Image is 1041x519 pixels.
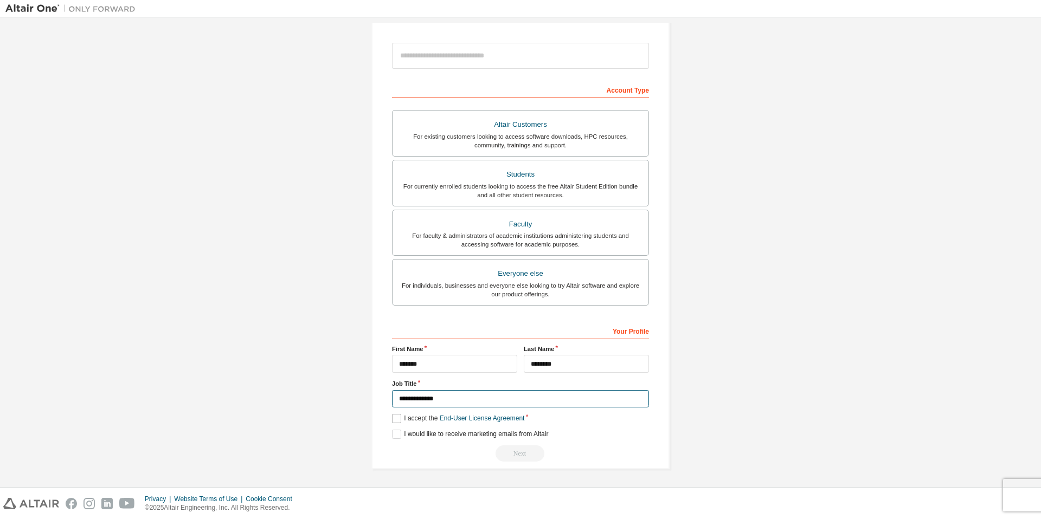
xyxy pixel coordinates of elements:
div: Students [399,167,642,182]
div: For individuals, businesses and everyone else looking to try Altair software and explore our prod... [399,281,642,299]
div: Your Profile [392,322,649,339]
label: I would like to receive marketing emails from Altair [392,430,548,439]
div: Altair Customers [399,117,642,132]
div: Website Terms of Use [174,495,246,503]
img: linkedin.svg [101,498,113,509]
div: For currently enrolled students looking to access the free Altair Student Edition bundle and all ... [399,182,642,199]
div: Everyone else [399,266,642,281]
div: Account Type [392,81,649,98]
img: facebook.svg [66,498,77,509]
a: End-User License Agreement [440,414,525,422]
img: instagram.svg [83,498,95,509]
img: altair_logo.svg [3,498,59,509]
img: youtube.svg [119,498,135,509]
img: Altair One [5,3,141,14]
div: For existing customers looking to access software downloads, HPC resources, community, trainings ... [399,132,642,150]
div: Read and acccept EULA to continue [392,445,649,462]
div: Privacy [145,495,174,503]
label: I accept the [392,414,524,423]
div: Cookie Consent [246,495,298,503]
p: © 2025 Altair Engineering, Inc. All Rights Reserved. [145,503,299,512]
label: Last Name [524,345,649,353]
label: Job Title [392,379,649,388]
div: For faculty & administrators of academic institutions administering students and accessing softwa... [399,231,642,249]
div: Faculty [399,217,642,232]
label: First Name [392,345,517,353]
